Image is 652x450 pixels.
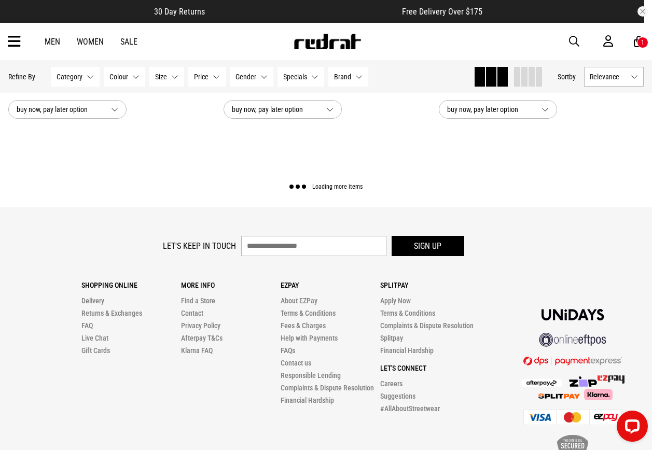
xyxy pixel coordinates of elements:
[380,404,440,413] a: #AllAboutStreetwear
[542,309,604,320] img: Unidays
[334,73,351,81] span: Brand
[634,36,644,47] a: 1
[568,376,598,387] img: Zip
[45,37,60,47] a: Men
[81,346,110,355] a: Gift Cards
[81,281,181,289] p: Shopping Online
[293,34,362,49] img: Redrat logo
[181,321,220,330] a: Privacy Policy
[235,73,256,81] span: Gender
[17,103,103,116] span: buy now, pay later option
[380,392,415,400] a: Suggestions
[380,281,480,289] p: Splitpay
[283,73,307,81] span: Specials
[281,334,338,342] a: Help with Payments
[81,297,104,305] a: Delivery
[312,184,363,191] span: Loading more items
[163,241,236,251] label: Let's keep in touch
[380,321,474,330] a: Complaints & Dispute Resolution
[57,73,82,81] span: Category
[226,6,381,17] iframe: Customer reviews powered by Trustpilot
[380,297,411,305] a: Apply Now
[328,67,368,87] button: Brand
[281,396,334,404] a: Financial Hardship
[154,7,205,17] span: 30 Day Returns
[81,309,142,317] a: Returns & Exchanges
[281,384,374,392] a: Complaints & Dispute Resolution
[120,37,137,47] a: Sale
[598,375,625,384] img: Splitpay
[8,73,35,81] p: Refine By
[232,103,318,116] span: buy now, pay later option
[181,334,223,342] a: Afterpay T&Cs
[580,389,613,400] img: Klarna
[281,281,380,289] p: Ezpay
[194,73,209,81] span: Price
[584,67,644,87] button: Relevance
[380,346,434,355] a: Financial Hardship
[230,67,273,87] button: Gender
[278,67,324,87] button: Specials
[281,309,336,317] a: Terms & Conditions
[109,73,128,81] span: Colour
[281,359,311,367] a: Contact us
[155,73,167,81] span: Size
[281,321,326,330] a: Fees & Charges
[380,364,480,372] p: Let's Connect
[392,236,464,256] button: Sign up
[181,297,215,305] a: Find a Store
[181,309,203,317] a: Contact
[569,73,576,81] span: by
[538,393,580,399] img: Splitpay
[181,346,213,355] a: Klarna FAQ
[447,103,533,116] span: buy now, pay later option
[8,100,127,119] button: buy now, pay later option
[590,73,627,81] span: Relevance
[641,39,644,46] div: 1
[608,406,652,450] iframe: LiveChat chat widget
[523,410,622,425] img: Cards
[77,37,104,47] a: Women
[51,67,100,87] button: Category
[149,67,184,87] button: Size
[402,7,482,17] span: Free Delivery Over $175
[521,379,562,387] img: Afterpay
[281,297,317,305] a: About EZPay
[558,71,576,83] button: Sortby
[380,309,435,317] a: Terms & Conditions
[81,321,93,330] a: FAQ
[523,356,622,365] img: DPS
[104,67,145,87] button: Colour
[281,371,341,379] a: Responsible Lending
[281,346,295,355] a: FAQs
[539,333,606,347] img: online eftpos
[380,379,403,388] a: Careers
[380,334,403,342] a: Splitpay
[81,334,108,342] a: Live Chat
[181,281,281,289] p: More Info
[224,100,342,119] button: buy now, pay later option
[439,100,557,119] button: buy now, pay later option
[188,67,226,87] button: Price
